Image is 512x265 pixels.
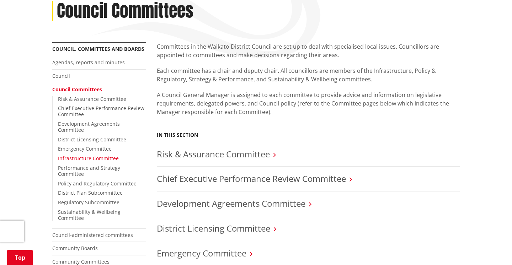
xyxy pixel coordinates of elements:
[52,245,98,252] a: Community Boards
[58,155,119,162] a: Infrastructure Committee
[58,120,120,133] a: Development Agreements Committee
[58,209,121,221] a: Sustainability & Wellbeing Committee
[157,173,346,184] a: Chief Executive Performance Review Committee
[52,59,125,66] a: Agendas, reports and minutes
[58,105,144,118] a: Chief Executive Performance Review Committee
[52,72,70,79] a: Council
[58,189,123,196] a: District Plan Subcommittee
[157,148,270,160] a: Risk & Assurance Committee
[58,145,112,152] a: Emergency Committee
[157,66,460,83] p: Each committee has a chair and deputy chair. All councillors are members of the Infrastructure, P...
[157,91,460,125] p: A Council General Manager is assigned to each committee to provide advice and information on legi...
[157,132,198,138] h5: In this section
[58,180,137,187] a: Policy and Regulatory Committee
[58,164,120,177] a: Performance and Strategy Committee
[157,222,270,234] a: District Licensing Committee
[52,86,102,93] a: Council Committees
[157,42,460,59] p: Committees in the Waikato District Council are set up to deal with specialised local issues. Coun...
[7,250,33,265] a: Top
[157,247,246,259] a: Emergency Committee
[58,199,119,206] a: Regulatory Subcommittee
[57,1,193,21] h1: Council Committees
[52,258,110,265] a: Community Committees
[52,45,144,52] a: Council, committees and boards
[157,198,305,209] a: Development Agreements Committee
[479,235,505,261] iframe: Messenger Launcher
[52,232,133,238] a: Council-administered committees
[58,136,126,143] a: District Licensing Committee
[58,96,126,102] a: Risk & Assurance Committee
